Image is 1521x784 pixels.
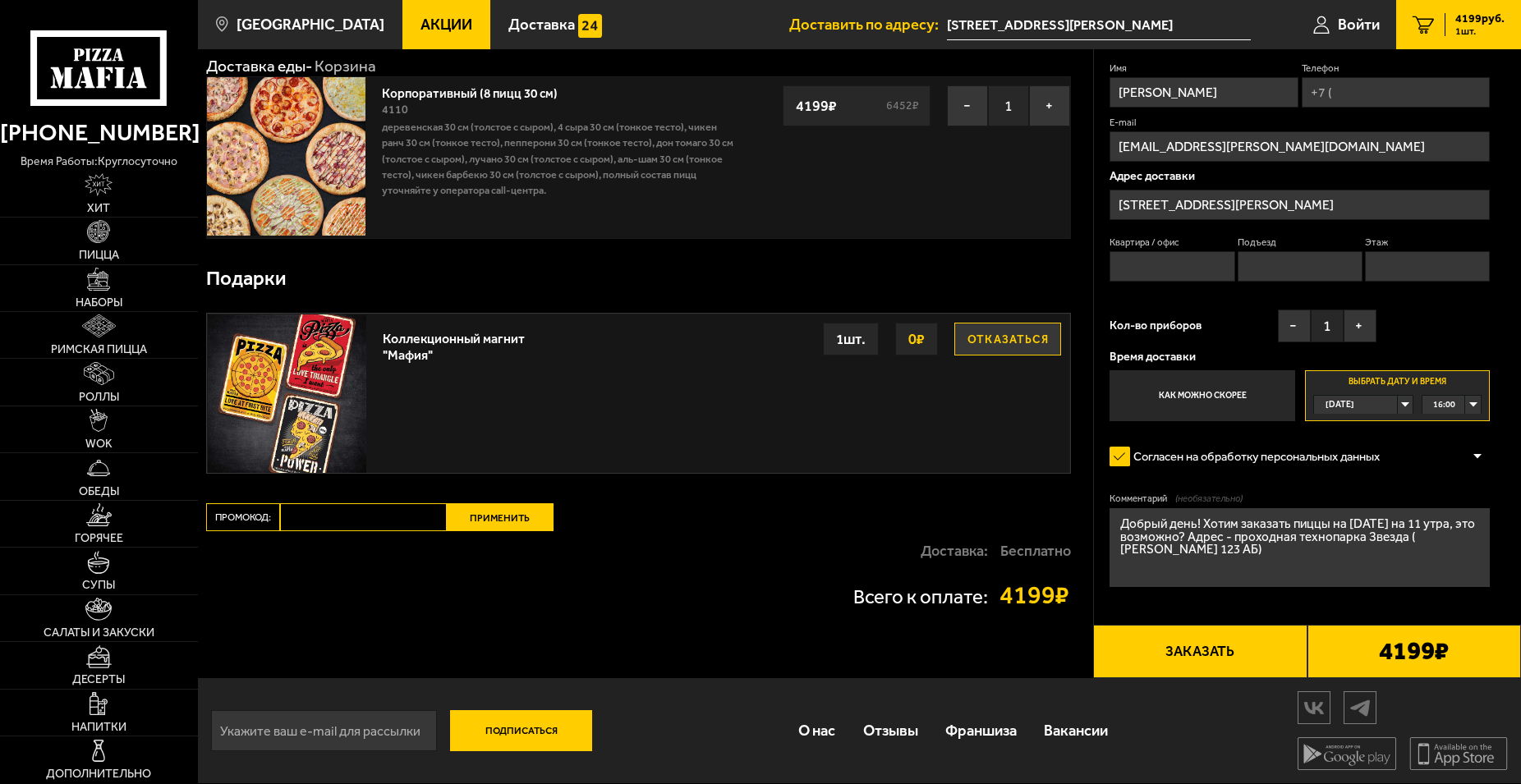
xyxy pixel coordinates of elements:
[382,119,734,198] p: Деревенская 30 см (толстое с сыром), 4 сыра 30 см (тонкое тесто), Чикен Ранч 30 см (тонкое тесто)...
[988,85,1029,126] span: 1
[82,580,115,591] span: Супы
[382,81,573,101] a: Корпоративный (8 пицц 30 см)
[75,533,123,544] span: Горячее
[1110,170,1490,181] p: Адрес доставки
[46,768,151,780] span: Дополнительно
[207,314,1070,473] a: Коллекционный магнит "Мафия"Отказаться0₽1шт.
[1433,396,1455,414] span: 16:00
[1326,396,1354,414] span: [DATE]
[884,100,921,112] s: 6452 ₽
[211,710,437,751] input: Укажите ваш e-mail для рассылки
[1110,236,1234,249] label: Квартира / офис
[1455,13,1505,25] span: 4199 руб.
[1338,17,1380,33] span: Войти
[947,85,988,126] button: −
[87,203,110,214] span: Хит
[1110,320,1202,332] span: Кол-во приборов
[1344,309,1376,342] button: +
[1238,236,1362,249] label: Подъезд
[947,10,1251,40] input: Ваш адрес доставки
[999,583,1071,608] strong: 4199 ₽
[51,344,147,355] span: Римская пицца
[1302,62,1491,75] label: Телефон
[237,17,384,33] span: [GEOGRAPHIC_DATA]
[447,503,554,531] button: Применить
[71,722,126,733] span: Напитки
[85,438,113,450] span: WOK
[79,486,119,497] span: Обеды
[1000,543,1071,558] strong: Бесплатно
[954,323,1061,355] button: Отказаться
[1110,62,1298,75] label: Имя
[578,14,602,38] img: 15daf4d41897b9f0e9f617042186c801.svg
[1093,625,1307,679] button: Заказать
[450,710,593,751] button: Подписаться
[1379,639,1449,664] b: 4199 ₽
[853,587,988,607] p: Всего к оплате:
[1110,77,1298,108] input: Имя
[79,392,119,403] span: Роллы
[44,627,154,639] span: Салаты и закуски
[1110,370,1295,421] label: Как можно скорее
[1110,116,1490,129] label: E-mail
[76,297,122,309] span: Наборы
[1029,85,1070,126] button: +
[420,17,472,33] span: Акции
[1110,131,1490,162] input: @
[1311,309,1344,342] span: 1
[849,705,931,757] a: Отзывы
[1344,694,1376,722] img: tg
[1455,26,1505,36] span: 1 шт.
[508,17,575,33] span: Доставка
[1298,694,1330,722] img: vk
[1278,309,1311,342] button: −
[383,323,534,362] div: Коллекционный магнит "Мафия"
[1365,236,1490,249] label: Этаж
[785,705,849,757] a: О нас
[1302,77,1491,108] input: +7 (
[904,323,929,355] strong: 0 ₽
[206,57,312,76] a: Доставка еды-
[792,90,841,121] strong: 4199 ₽
[79,250,119,261] span: Пицца
[206,268,287,288] h3: Подарки
[1110,441,1395,473] label: Согласен на обработку персональных данных
[1110,351,1490,362] p: Время доставки
[823,323,879,355] div: 1 шт.
[1305,370,1491,421] label: Выбрать дату и время
[315,56,376,76] div: Корзина
[921,543,988,558] p: Доставка:
[931,705,1030,757] a: Франшиза
[206,503,280,531] label: Промокод:
[1175,492,1243,505] span: (необязательно)
[789,17,947,33] span: Доставить по адресу:
[72,674,125,685] span: Десерты
[1030,705,1121,757] a: Вакансии
[1110,492,1490,505] label: Комментарий
[382,103,408,117] span: 4110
